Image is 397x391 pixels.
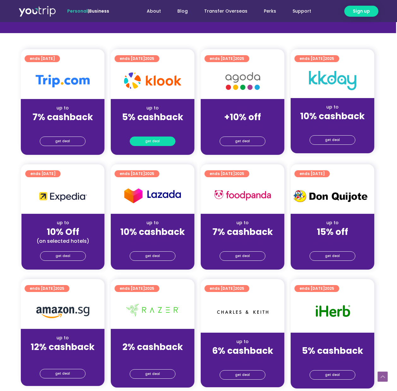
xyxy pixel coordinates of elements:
[27,238,99,244] div: (on selected hotels)
[299,170,325,177] span: ends [DATE]
[55,286,64,291] span: 2025
[210,55,244,62] span: ends [DATE]
[89,8,109,14] a: Business
[206,219,279,226] div: up to
[67,8,88,14] span: Personal
[31,341,95,353] strong: 12% cashback
[25,170,61,177] a: ends [DATE]
[310,370,355,380] a: get deal
[27,219,99,226] div: up to
[300,110,365,122] strong: 10% cashback
[235,171,244,176] span: 2025
[299,285,334,292] span: ends [DATE]
[224,111,261,123] strong: +10% off
[116,335,189,341] div: up to
[130,369,175,379] a: get deal
[115,170,159,177] a: ends [DATE]2025
[120,170,154,177] span: ends [DATE]
[30,55,55,62] span: ends [DATE]
[116,105,189,111] div: up to
[235,371,250,379] span: get deal
[284,5,319,17] a: Support
[26,105,99,111] div: up to
[325,56,334,61] span: 2025
[145,370,160,378] span: get deal
[115,55,159,62] a: ends [DATE]2025
[25,285,69,292] a: ends [DATE]2025
[353,8,370,15] span: Sign up
[325,286,334,291] span: 2025
[212,226,273,238] strong: 7% cashback
[325,136,340,144] span: get deal
[130,137,175,146] a: get deal
[325,252,340,260] span: get deal
[55,369,70,378] span: get deal
[235,252,250,260] span: get deal
[116,238,189,244] div: (for stays only)
[120,55,154,62] span: ends [DATE]
[317,226,348,238] strong: 15% off
[116,353,189,359] div: (for stays only)
[302,345,363,357] strong: 5% cashback
[139,5,169,17] a: About
[296,219,369,226] div: up to
[67,8,109,14] span: |
[126,5,319,17] nav: Menu
[122,341,183,353] strong: 2% cashback
[204,55,249,62] a: ends [DATE]2025
[145,137,160,146] span: get deal
[294,170,330,177] a: ends [DATE]
[30,285,64,292] span: ends [DATE]
[40,369,86,378] a: get deal
[47,226,79,238] strong: 10% Off
[235,286,244,291] span: 2025
[296,122,369,129] div: (for stays only)
[294,55,339,62] a: ends [DATE]2025
[325,371,340,379] span: get deal
[196,5,256,17] a: Transfer Overseas
[25,55,60,62] a: ends [DATE]
[212,345,273,357] strong: 6% cashback
[122,111,183,123] strong: 5% cashback
[296,104,369,110] div: up to
[235,137,250,146] span: get deal
[26,123,99,130] div: (for stays only)
[169,5,196,17] a: Blog
[294,285,339,292] a: ends [DATE]2025
[145,286,154,291] span: 2025
[116,123,189,130] div: (for stays only)
[55,137,70,146] span: get deal
[256,5,284,17] a: Perks
[206,338,279,345] div: up to
[145,56,154,61] span: 2025
[296,338,369,345] div: up to
[115,285,159,292] a: ends [DATE]2025
[33,111,93,123] strong: 7% cashback
[204,170,249,177] a: ends [DATE]2025
[204,285,249,292] a: ends [DATE]2025
[344,6,378,17] a: Sign up
[40,137,86,146] a: get deal
[220,251,265,261] a: get deal
[40,251,86,261] a: get deal
[210,170,244,177] span: ends [DATE]
[299,55,334,62] span: ends [DATE]
[235,56,244,61] span: 2025
[120,285,154,292] span: ends [DATE]
[220,137,265,146] a: get deal
[206,238,279,244] div: (for stays only)
[145,252,160,260] span: get deal
[206,357,279,363] div: (for stays only)
[26,353,99,359] div: (for stays only)
[116,219,189,226] div: up to
[26,335,99,341] div: up to
[310,251,355,261] a: get deal
[56,252,70,260] span: get deal
[296,238,369,244] div: (for stays only)
[130,251,175,261] a: get deal
[120,226,185,238] strong: 10% cashback
[237,105,248,111] span: up to
[210,285,244,292] span: ends [DATE]
[30,170,56,177] span: ends [DATE]
[310,135,355,145] a: get deal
